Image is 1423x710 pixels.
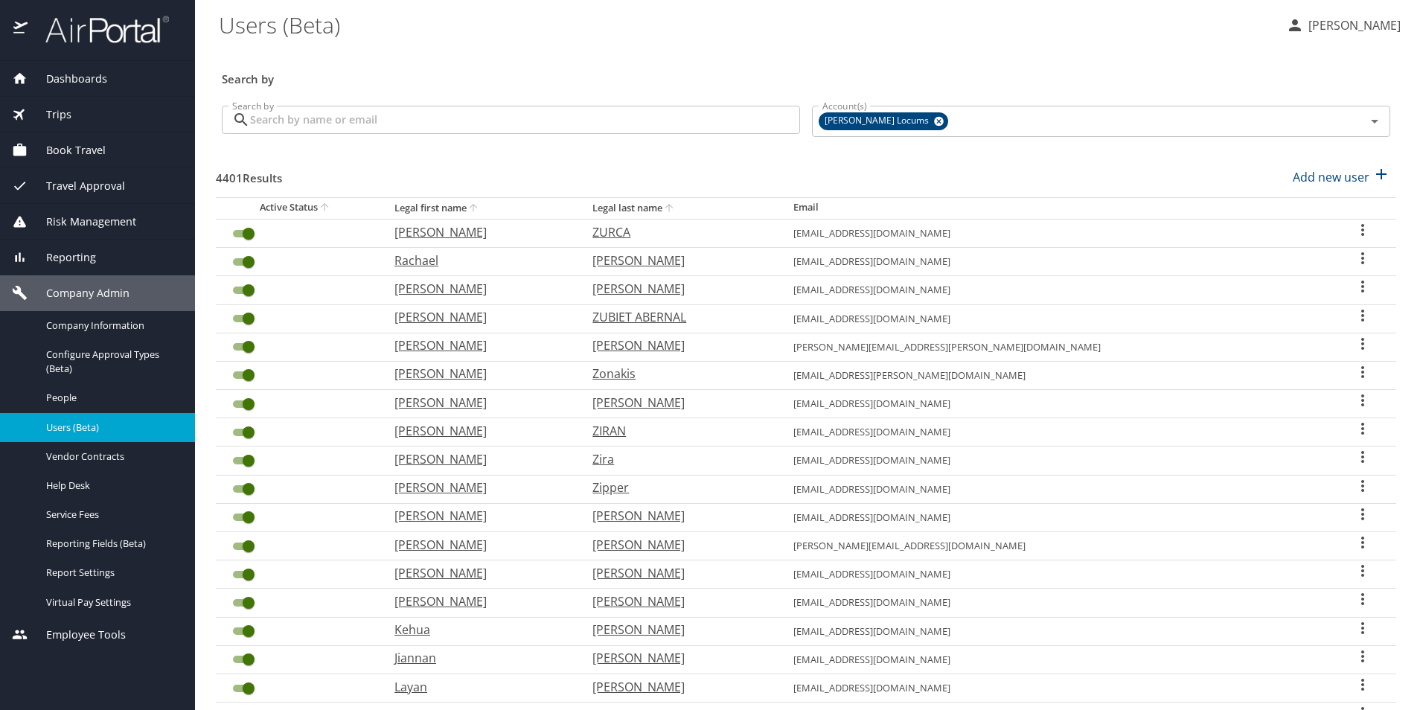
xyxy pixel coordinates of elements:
[394,252,563,269] p: Rachael
[222,62,1390,88] h3: Search by
[46,508,177,522] span: Service Fees
[394,365,563,383] p: [PERSON_NAME]
[394,223,563,241] p: [PERSON_NAME]
[46,450,177,464] span: Vendor Contracts
[781,361,1328,389] td: [EMAIL_ADDRESS][PERSON_NAME][DOMAIN_NAME]
[46,479,177,493] span: Help Desk
[28,214,136,230] span: Risk Management
[781,248,1328,276] td: [EMAIL_ADDRESS][DOMAIN_NAME]
[581,197,781,219] th: Legal last name
[592,223,763,241] p: ZURCA
[13,15,29,44] img: icon-airportal.png
[781,645,1328,674] td: [EMAIL_ADDRESS][DOMAIN_NAME]
[216,161,282,187] h3: 4401 Results
[28,106,71,123] span: Trips
[592,678,763,696] p: [PERSON_NAME]
[592,365,763,383] p: Zonakis
[219,1,1274,48] h1: Users (Beta)
[592,422,763,440] p: ZIRAN
[592,394,763,412] p: [PERSON_NAME]
[383,197,581,219] th: Legal first name
[394,450,563,468] p: [PERSON_NAME]
[592,649,763,667] p: [PERSON_NAME]
[592,536,763,554] p: [PERSON_NAME]
[28,142,106,159] span: Book Travel
[592,564,763,582] p: [PERSON_NAME]
[781,532,1328,560] td: [PERSON_NAME][EMAIL_ADDRESS][DOMAIN_NAME]
[394,507,563,525] p: [PERSON_NAME]
[781,560,1328,589] td: [EMAIL_ADDRESS][DOMAIN_NAME]
[781,503,1328,531] td: [EMAIL_ADDRESS][DOMAIN_NAME]
[46,319,177,333] span: Company Information
[394,422,563,440] p: [PERSON_NAME]
[46,391,177,405] span: People
[28,178,125,194] span: Travel Approval
[394,678,563,696] p: Layan
[394,649,563,667] p: Jiannan
[1287,161,1396,194] button: Add new user
[781,333,1328,361] td: [PERSON_NAME][EMAIL_ADDRESS][PERSON_NAME][DOMAIN_NAME]
[781,674,1328,702] td: [EMAIL_ADDRESS][DOMAIN_NAME]
[394,564,563,582] p: [PERSON_NAME]
[46,566,177,580] span: Report Settings
[781,589,1328,617] td: [EMAIL_ADDRESS][DOMAIN_NAME]
[1280,12,1407,39] button: [PERSON_NAME]
[394,308,563,326] p: [PERSON_NAME]
[592,336,763,354] p: [PERSON_NAME]
[781,304,1328,333] td: [EMAIL_ADDRESS][DOMAIN_NAME]
[781,197,1328,219] th: Email
[394,479,563,496] p: [PERSON_NAME]
[592,621,763,639] p: [PERSON_NAME]
[592,507,763,525] p: [PERSON_NAME]
[28,627,126,643] span: Employee Tools
[1304,16,1401,34] p: [PERSON_NAME]
[46,420,177,435] span: Users (Beta)
[662,202,677,216] button: sort
[781,418,1328,447] td: [EMAIL_ADDRESS][DOMAIN_NAME]
[46,537,177,551] span: Reporting Fields (Beta)
[28,71,107,87] span: Dashboards
[1364,111,1385,132] button: Open
[781,447,1328,475] td: [EMAIL_ADDRESS][DOMAIN_NAME]
[781,390,1328,418] td: [EMAIL_ADDRESS][DOMAIN_NAME]
[592,308,763,326] p: ZUBIET ABERNAL
[467,202,482,216] button: sort
[394,336,563,354] p: [PERSON_NAME]
[394,592,563,610] p: [PERSON_NAME]
[216,197,383,219] th: Active Status
[781,475,1328,503] td: [EMAIL_ADDRESS][DOMAIN_NAME]
[592,479,763,496] p: Zipper
[819,113,938,129] span: [PERSON_NAME] Locums
[781,276,1328,304] td: [EMAIL_ADDRESS][DOMAIN_NAME]
[592,450,763,468] p: Zira
[781,219,1328,247] td: [EMAIL_ADDRESS][DOMAIN_NAME]
[46,348,177,376] span: Configure Approval Types (Beta)
[28,285,129,301] span: Company Admin
[250,106,800,134] input: Search by name or email
[28,249,96,266] span: Reporting
[592,252,763,269] p: [PERSON_NAME]
[394,621,563,639] p: Kehua
[592,280,763,298] p: [PERSON_NAME]
[1293,168,1369,186] p: Add new user
[394,280,563,298] p: [PERSON_NAME]
[394,536,563,554] p: [PERSON_NAME]
[29,15,169,44] img: airportal-logo.png
[394,394,563,412] p: [PERSON_NAME]
[819,112,948,130] div: [PERSON_NAME] Locums
[46,595,177,610] span: Virtual Pay Settings
[318,201,333,215] button: sort
[781,617,1328,645] td: [EMAIL_ADDRESS][DOMAIN_NAME]
[592,592,763,610] p: [PERSON_NAME]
